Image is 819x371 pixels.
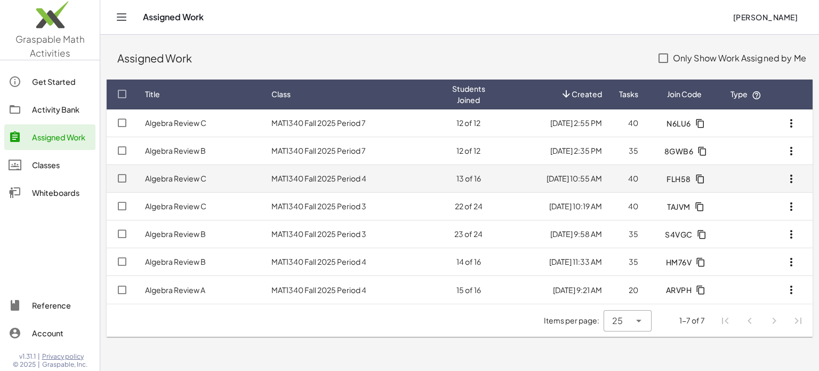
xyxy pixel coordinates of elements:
[263,248,444,276] td: MAT1340 Fall 2025 Period 4
[494,248,611,276] td: [DATE] 11:33 AM
[444,276,494,304] td: 15 of 16
[113,9,130,26] button: Toggle navigation
[42,352,87,361] a: Privacy policy
[4,69,95,94] a: Get Started
[263,220,444,248] td: MAT1340 Fall 2025 Period 3
[32,131,91,144] div: Assigned Work
[611,193,647,220] td: 40
[494,276,611,304] td: [DATE] 9:21 AM
[263,137,444,165] td: MAT1340 Fall 2025 Period 7
[145,146,206,155] a: Algebra Review B
[4,152,95,178] a: Classes
[667,119,691,128] span: N6LU6
[713,309,810,333] nav: Pagination Navigation
[263,193,444,220] td: MAT1340 Fall 2025 Period 3
[658,169,711,188] button: FLH58
[4,124,95,150] a: Assigned Work
[611,165,647,193] td: 40
[444,109,494,137] td: 12 of 12
[665,257,692,267] span: HM76V
[263,165,444,193] td: MAT1340 Fall 2025 Period 4
[673,45,806,71] label: Only Show Work Assigned by Me
[619,89,638,100] span: Tasks
[611,220,647,248] td: 35
[32,186,91,199] div: Whiteboards
[667,174,691,184] span: FLH58
[4,320,95,346] a: Account
[658,114,711,133] button: N6LU6
[4,97,95,122] a: Activity Bank
[271,89,291,100] span: Class
[730,89,761,99] span: Type
[263,276,444,304] td: MAT1340 Fall 2025 Period 4
[452,83,485,106] span: Students Joined
[657,252,712,272] button: HM76V
[444,165,494,193] td: 13 of 16
[444,248,494,276] td: 14 of 16
[32,299,91,312] div: Reference
[263,109,444,137] td: MAT1340 Fall 2025 Period 7
[544,315,604,326] span: Items per page:
[494,137,611,165] td: [DATE] 2:35 PM
[145,201,206,211] a: Algebra Review C
[655,141,713,161] button: 8GWB6
[42,360,87,369] span: Graspable, Inc.
[659,197,711,216] button: TAJVM
[664,146,693,156] span: 8GWB6
[145,173,206,183] a: Algebra Review C
[19,352,36,361] span: v1.31.1
[611,109,647,137] td: 40
[667,89,702,100] span: Join Code
[572,89,602,100] span: Created
[145,89,160,100] span: Title
[15,33,85,59] span: Graspable Math Activities
[611,137,647,165] td: 35
[494,165,611,193] td: [DATE] 10:55 AM
[4,180,95,206] a: Whiteboards
[38,360,40,369] span: |
[145,118,206,128] a: Algebra Review C
[665,285,692,295] span: ARVPH
[611,276,647,304] td: 20
[444,220,494,248] td: 23 of 24
[145,285,205,295] a: Algebra Review A
[656,225,713,244] button: S4VGC
[733,12,798,22] span: [PERSON_NAME]
[13,360,36,369] span: © 2025
[145,257,206,266] a: Algebra Review B
[494,220,611,248] td: [DATE] 9:58 AM
[4,293,95,318] a: Reference
[32,103,91,116] div: Activity Bank
[657,280,712,299] button: ARVPH
[667,202,690,211] span: TAJVM
[32,159,91,171] div: Classes
[612,314,623,327] span: 25
[38,352,40,361] span: |
[494,193,611,220] td: [DATE] 10:19 AM
[611,248,647,276] td: 35
[444,137,494,165] td: 12 of 12
[724,7,806,27] button: [PERSON_NAME]
[679,315,705,326] div: 1-7 of 7
[145,229,206,239] a: Algebra Review B
[494,109,611,137] td: [DATE] 2:55 PM
[32,327,91,340] div: Account
[117,51,647,66] div: Assigned Work
[32,75,91,88] div: Get Started
[665,230,693,239] span: S4VGC
[444,193,494,220] td: 22 of 24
